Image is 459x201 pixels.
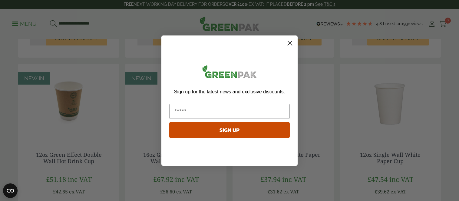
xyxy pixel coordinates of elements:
[169,122,290,138] button: SIGN UP
[174,89,285,94] span: Sign up for the latest news and exclusive discounts.
[169,63,290,83] img: greenpak_logo
[3,183,18,198] button: Open CMP widget
[285,38,295,49] button: Close dialog
[169,104,290,119] input: Email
